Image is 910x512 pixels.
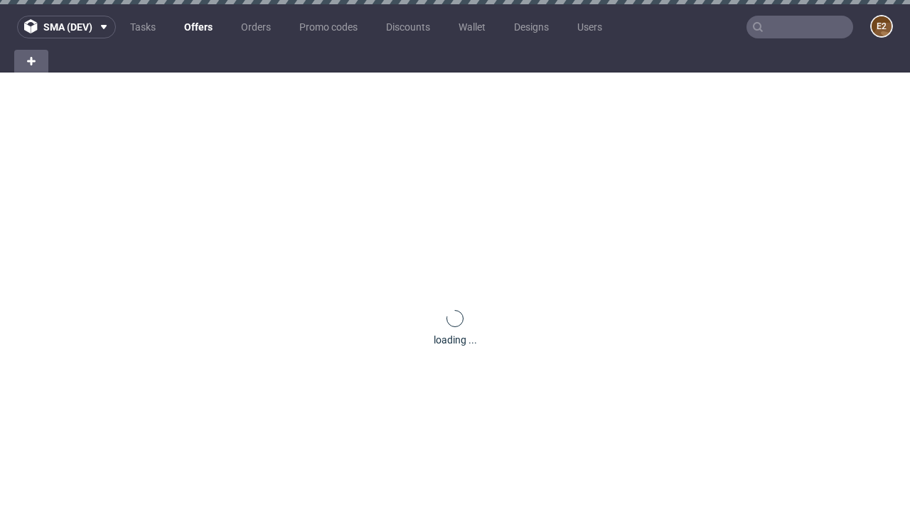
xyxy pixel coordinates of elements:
[176,16,221,38] a: Offers
[569,16,611,38] a: Users
[872,16,892,36] figcaption: e2
[17,16,116,38] button: sma (dev)
[291,16,366,38] a: Promo codes
[434,333,477,347] div: loading ...
[122,16,164,38] a: Tasks
[378,16,439,38] a: Discounts
[43,22,92,32] span: sma (dev)
[505,16,557,38] a: Designs
[450,16,494,38] a: Wallet
[232,16,279,38] a: Orders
